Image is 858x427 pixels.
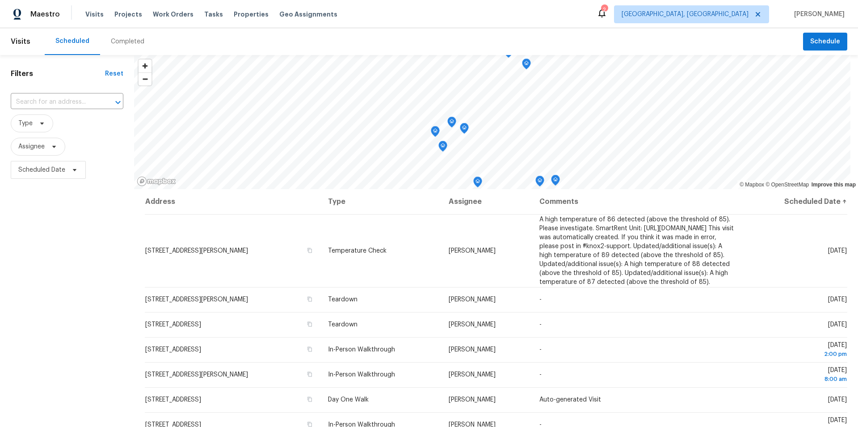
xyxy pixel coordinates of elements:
div: 2 [601,5,607,14]
span: Teardown [328,296,357,303]
div: Reset [105,69,123,78]
div: Map marker [473,177,482,190]
span: [DATE] [750,367,847,384]
button: Copy Address [306,345,314,353]
span: Properties [234,10,269,19]
button: Copy Address [306,295,314,303]
div: Map marker [431,126,440,140]
span: Day One Walk [328,397,369,403]
span: [STREET_ADDRESS] [145,321,201,328]
span: [STREET_ADDRESS][PERSON_NAME] [145,248,248,254]
span: Visits [11,32,30,51]
th: Scheduled Date ↑ [743,189,847,214]
span: [STREET_ADDRESS][PERSON_NAME] [145,372,248,378]
span: Visits [85,10,104,19]
span: [GEOGRAPHIC_DATA], [GEOGRAPHIC_DATA] [622,10,749,19]
a: OpenStreetMap [765,182,809,188]
button: Copy Address [306,370,314,378]
canvas: Map [134,55,850,189]
span: - [539,321,542,328]
span: Teardown [328,321,357,328]
span: In-Person Walkthrough [328,347,395,353]
span: [STREET_ADDRESS][PERSON_NAME] [145,296,248,303]
span: [DATE] [828,397,847,403]
th: Address [145,189,321,214]
span: [PERSON_NAME] [449,321,496,328]
span: Temperature Check [328,248,387,254]
span: Projects [114,10,142,19]
span: Work Orders [153,10,193,19]
span: [PERSON_NAME] [449,248,496,254]
th: Assignee [442,189,532,214]
span: A high temperature of 86 detected (above the threshold of 85). Please investigate. SmartRent Unit... [539,216,734,285]
a: Mapbox homepage [137,176,176,186]
span: [DATE] [828,321,847,328]
span: Assignee [18,142,45,151]
h1: Filters [11,69,105,78]
span: Tasks [204,11,223,17]
th: Type [321,189,442,214]
button: Zoom out [139,72,151,85]
span: Scheduled Date [18,165,65,174]
button: Schedule [803,33,847,51]
span: [PERSON_NAME] [449,296,496,303]
div: Map marker [438,141,447,155]
span: Type [18,119,33,128]
span: Maestro [30,10,60,19]
button: Open [112,96,124,109]
a: Mapbox [740,182,764,188]
th: Comments [532,189,743,214]
span: - [539,347,542,353]
span: In-Person Walkthrough [328,372,395,378]
span: [PERSON_NAME] [449,397,496,403]
span: Geo Assignments [279,10,337,19]
div: Map marker [447,117,456,131]
div: Map marker [551,175,560,189]
a: Improve this map [812,182,856,188]
div: 2:00 pm [750,350,847,359]
span: [STREET_ADDRESS] [145,347,201,353]
span: Auto-generated Visit [539,397,601,403]
button: Copy Address [306,395,314,403]
div: Map marker [535,176,544,190]
span: Schedule [810,36,840,47]
span: [PERSON_NAME] [791,10,845,19]
span: [PERSON_NAME] [449,372,496,378]
span: [DATE] [828,296,847,303]
span: [DATE] [750,342,847,359]
div: Map marker [460,123,469,137]
div: Scheduled [55,37,89,46]
div: 8:00 am [750,375,847,384]
span: - [539,296,542,303]
button: Copy Address [306,246,314,254]
span: [PERSON_NAME] [449,347,496,353]
div: Map marker [522,59,531,72]
input: Search for an address... [11,95,98,109]
span: [STREET_ADDRESS] [145,397,201,403]
span: Zoom out [139,73,151,85]
button: Copy Address [306,320,314,328]
div: Completed [111,37,144,46]
span: - [539,372,542,378]
button: Zoom in [139,59,151,72]
span: [DATE] [828,248,847,254]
